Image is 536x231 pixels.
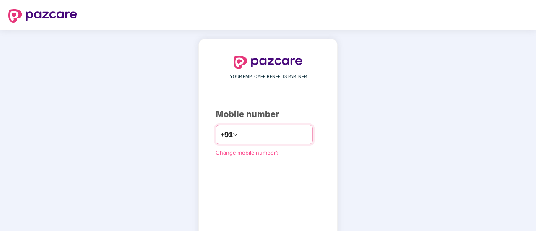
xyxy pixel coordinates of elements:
img: logo [234,56,302,69]
span: YOUR EMPLOYEE BENEFITS PARTNER [230,73,307,80]
span: down [233,132,238,137]
div: Mobile number [216,108,320,121]
a: Change mobile number? [216,149,279,156]
span: +91 [220,130,233,140]
img: logo [8,9,77,23]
